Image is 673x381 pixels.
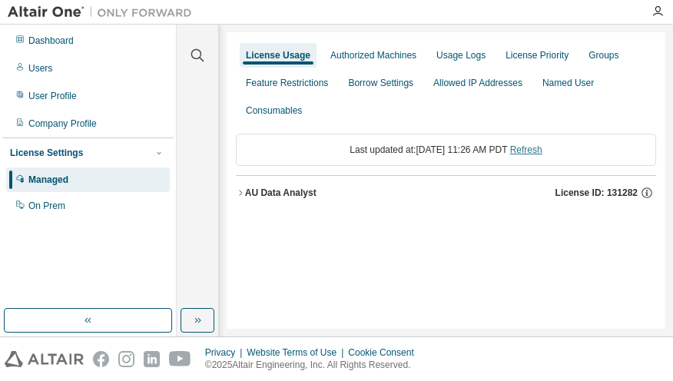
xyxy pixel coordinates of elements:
div: User Profile [28,90,77,102]
div: Authorized Machines [330,49,416,61]
div: Last updated at: [DATE] 11:26 AM PDT [236,134,656,166]
div: Feature Restrictions [246,77,328,89]
div: Cookie Consent [348,346,423,359]
div: Company Profile [28,118,97,130]
div: License Priority [506,49,569,61]
img: facebook.svg [93,351,109,367]
div: Usage Logs [436,49,486,61]
div: License Settings [10,147,83,159]
img: youtube.svg [169,351,191,367]
div: Allowed IP Addresses [433,77,522,89]
div: License Usage [246,49,310,61]
img: linkedin.svg [144,351,160,367]
a: Refresh [510,144,542,155]
div: Named User [542,77,594,89]
img: Altair One [8,5,200,20]
div: On Prem [28,200,65,212]
button: AU Data AnalystLicense ID: 131282 [236,176,656,210]
img: altair_logo.svg [5,351,84,367]
div: Users [28,62,52,75]
div: Consumables [246,104,302,117]
div: Borrow Settings [348,77,413,89]
div: Website Terms of Use [247,346,348,359]
span: License ID: 131282 [555,187,638,199]
div: Managed [28,174,68,186]
div: Dashboard [28,35,74,47]
p: © 2025 Altair Engineering, Inc. All Rights Reserved. [205,359,423,372]
div: Privacy [205,346,247,359]
div: AU Data Analyst [245,187,317,199]
img: instagram.svg [118,351,134,367]
div: Groups [588,49,618,61]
